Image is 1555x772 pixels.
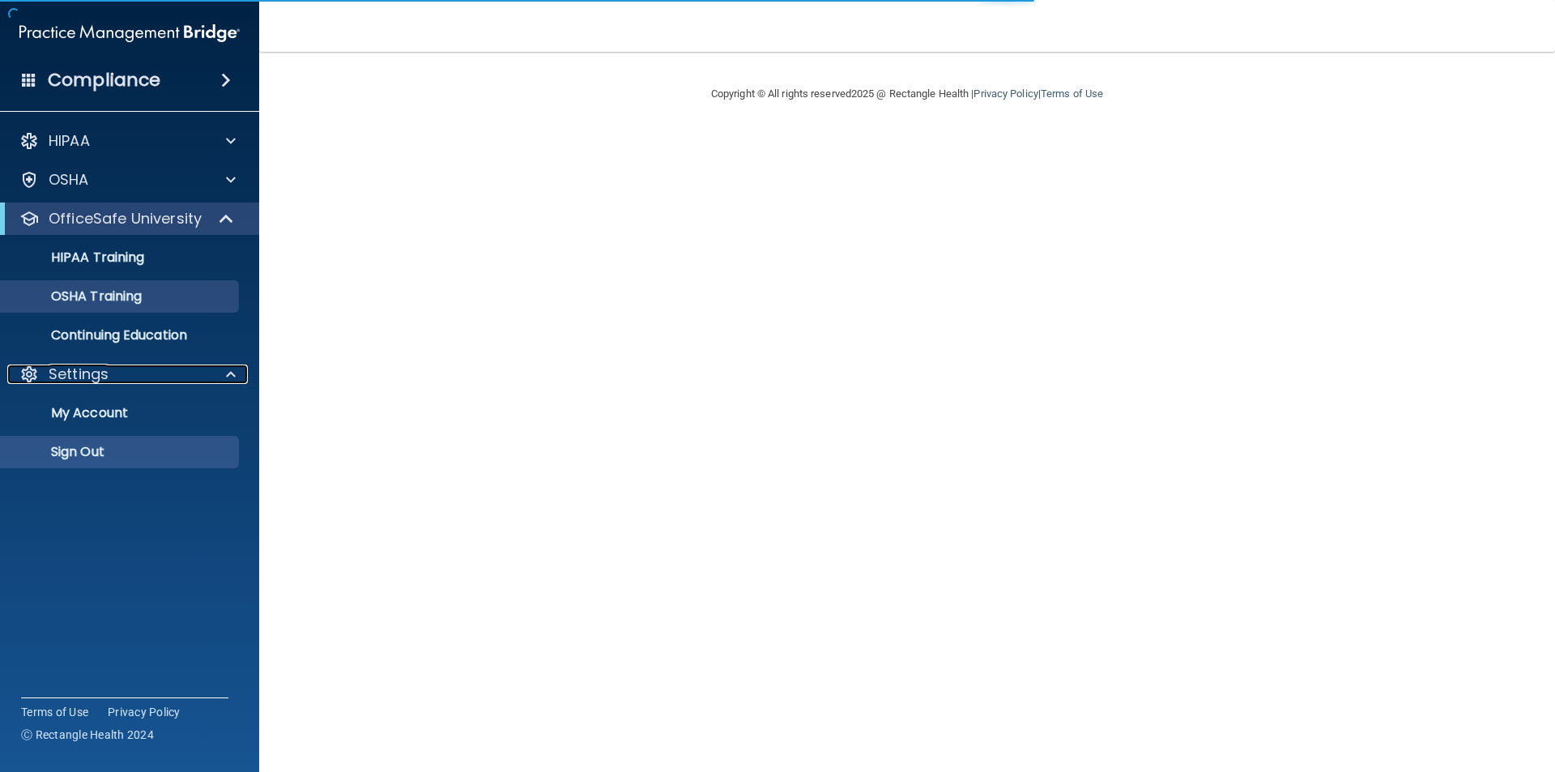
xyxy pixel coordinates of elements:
a: HIPAA [19,131,236,151]
a: Terms of Use [21,704,88,720]
p: Sign Out [11,444,232,460]
a: Settings [19,365,236,384]
img: PMB logo [19,17,240,49]
p: Settings [49,365,109,384]
span: Ⓒ Rectangle Health 2024 [21,727,154,743]
div: Copyright © All rights reserved 2025 @ Rectangle Health | | [611,68,1203,120]
p: OSHA Training [11,288,142,305]
p: My Account [11,405,232,421]
a: Privacy Policy [108,704,181,720]
a: OSHA [19,170,236,190]
a: OfficeSafe University [19,209,235,228]
a: Terms of Use [1041,87,1103,100]
p: HIPAA [49,131,90,151]
p: OSHA [49,170,89,190]
a: Privacy Policy [973,87,1037,100]
p: OfficeSafe University [49,209,202,228]
h4: Compliance [48,69,160,92]
p: Continuing Education [11,327,232,343]
p: HIPAA Training [11,250,144,266]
